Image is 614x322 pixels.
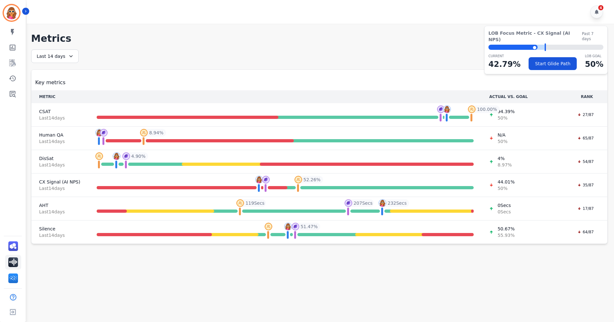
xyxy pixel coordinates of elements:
span: Silence [39,226,81,232]
p: 42.79 % [488,58,521,70]
span: Last 14 day s [39,185,81,192]
span: CSAT [39,108,81,115]
span: 51.47 % [301,223,318,230]
button: Start Glide Path [529,57,577,70]
img: profile-pic [113,152,120,160]
p: CURRENT [488,54,521,58]
span: Human QA [39,132,81,138]
span: 50 % [497,115,514,121]
img: profile-pic [140,129,148,137]
h1: Metrics [31,33,608,44]
span: 100.00 % [477,106,497,112]
div: 35/87 [574,182,597,188]
div: Last 14 days [31,49,79,63]
img: profile-pic [379,199,386,207]
div: 64/87 [574,229,597,235]
span: 55.93 % [497,232,514,238]
span: 207 Secs [354,200,373,206]
img: profile-pic [345,199,352,207]
img: Bordered avatar [4,5,19,21]
span: 119 Secs [245,200,264,206]
span: 50 % [497,185,514,192]
th: METRIC [31,90,89,103]
span: Last 14 day s [39,138,81,145]
img: profile-pic [437,105,445,113]
span: 232 Secs [388,200,407,206]
span: 8.94 % [149,130,163,136]
span: 50.67 % [497,226,514,232]
span: Key metrics [35,79,66,86]
img: profile-pic [100,129,108,137]
div: 4 [598,5,603,10]
span: 8.97 % [497,162,512,168]
div: 65/87 [574,135,597,141]
span: AHT [39,202,81,209]
img: profile-pic [95,129,103,137]
span: Last 14 day s [39,232,81,238]
span: Past 7 days [582,31,603,41]
span: CX Signal (AI NPS) [39,179,81,185]
img: profile-pic [294,176,302,183]
span: 4 % [497,155,512,162]
img: profile-pic [95,152,103,160]
span: Last 14 day s [39,209,81,215]
span: DisSat [39,155,81,162]
span: N/A [497,132,507,138]
img: profile-pic [236,199,244,207]
div: 54/87 [574,158,597,165]
img: profile-pic [443,105,451,113]
span: 94.39 % [497,108,514,115]
span: Last 14 day s [39,162,81,168]
div: ⬤ [488,45,538,50]
th: ACTUAL VS. GOAL [481,90,566,103]
img: profile-pic [262,176,270,183]
span: 0 Secs [497,202,511,209]
span: Last 14 day s [39,115,81,121]
div: 27/87 [574,112,597,118]
span: 50 % [497,138,507,145]
div: 17/87 [574,205,597,212]
img: profile-pic [468,105,476,113]
img: profile-pic [255,176,263,183]
span: 44.01 % [497,179,514,185]
img: profile-pic [265,223,272,230]
span: LOB Focus Metric - CX Signal (AI NPS) [488,30,582,43]
span: 4.90 % [131,153,145,159]
img: profile-pic [122,152,130,160]
p: LOB Goal [585,54,603,58]
th: RANK [566,90,607,103]
span: 0 Secs [497,209,511,215]
img: profile-pic [284,223,292,230]
p: 50 % [585,58,603,70]
span: 52.26 % [303,176,320,183]
img: profile-pic [292,223,299,230]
